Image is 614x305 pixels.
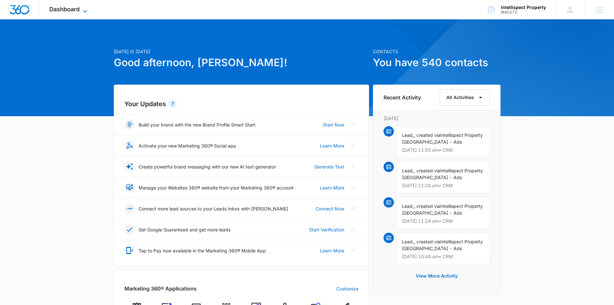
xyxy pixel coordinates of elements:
[114,48,369,55] p: [DATE] is [DATE]
[440,89,490,106] button: All Activities
[402,168,414,173] span: Lead,
[384,115,490,122] p: [DATE]
[384,94,421,101] h6: Recent Activity
[409,268,464,284] button: View More Activity
[320,247,344,254] a: Learn More
[336,285,358,292] a: Customize
[139,163,276,170] p: Create powerful brand messaging with our new AI text generator
[501,5,546,10] div: account name
[139,121,255,128] p: Build your brand with the new Brand Profile Smart Start
[124,99,358,109] h2: Your Updates
[348,245,358,256] button: Close
[316,205,344,212] a: Connect Now
[348,182,358,193] button: Close
[348,203,358,214] button: Close
[314,163,344,170] a: Generate Text
[402,148,484,152] p: [DATE] 11:55 am • CRM
[139,184,294,191] p: Manage your Websites 360® website from your Marketing 360® account
[348,140,358,151] button: Close
[402,132,414,138] span: Lead,
[323,121,344,128] a: Start Now
[373,55,501,70] h1: You have 540 contacts
[309,226,344,233] a: Start Verification
[114,55,369,70] h1: Good afternoon, [PERSON_NAME]!
[124,285,197,292] h2: Marketing 360® Applications
[373,48,501,55] p: Contacts
[414,168,440,173] span: , created via
[501,10,546,15] div: account id
[402,254,484,259] p: [DATE] 10:48 am • CRM
[402,239,414,244] span: Lead,
[402,203,483,216] span: Intellispect Property [GEOGRAPHIC_DATA] - Ads
[402,239,483,251] span: Intellispect Property [GEOGRAPHIC_DATA] - Ads
[348,119,358,130] button: Close
[139,226,230,233] p: Get Google Guaranteed and get more leads
[139,247,266,254] p: Tap to Pay now available in the Marketing 360® Mobile App
[402,203,414,209] span: Lead,
[348,161,358,172] button: Close
[320,142,344,149] a: Learn More
[348,224,358,235] button: Close
[49,6,80,13] span: Dashboard
[414,203,440,209] span: , created via
[402,168,483,180] span: Intellispect Property [GEOGRAPHIC_DATA] - Ads
[169,100,177,108] div: 7
[414,239,440,244] span: , created via
[402,132,483,145] span: Intellispect Property [GEOGRAPHIC_DATA] - Ads
[320,184,344,191] a: Learn More
[139,142,236,149] p: Activate your new Marketing 360® Social app
[402,183,484,188] p: [DATE] 11:28 am • CRM
[414,132,440,138] span: , created via
[402,219,484,223] p: [DATE] 11:24 am • CRM
[139,205,288,212] p: Connect more lead sources to your Leads Inbox with [PERSON_NAME]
